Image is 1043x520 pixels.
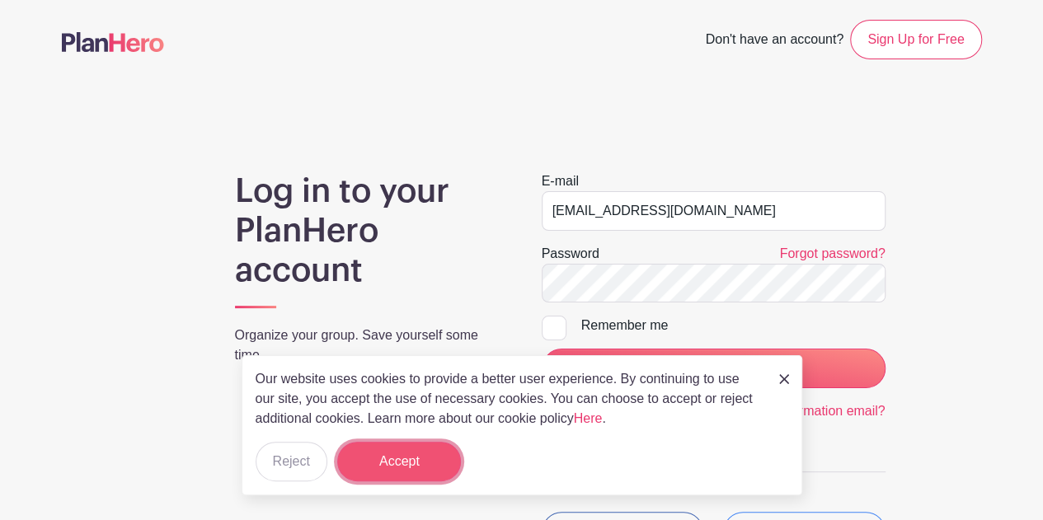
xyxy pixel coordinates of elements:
[705,23,843,59] span: Don't have an account?
[850,20,981,59] a: Sign Up for Free
[235,326,502,365] p: Organize your group. Save yourself some time.
[542,349,886,388] input: LOG IN
[581,316,886,335] div: Remember me
[779,374,789,384] img: close_button-5f87c8562297e5c2d7936805f587ecaba9071eb48480494691a3f1689db116b3.svg
[688,404,886,418] a: Didn't receive confirmation email?
[542,191,886,231] input: e.g. julie@eventco.com
[542,171,579,191] label: E-mail
[542,244,599,264] label: Password
[256,442,327,481] button: Reject
[574,411,603,425] a: Here
[779,246,885,260] a: Forgot password?
[256,369,762,429] p: Our website uses cookies to provide a better user experience. By continuing to use our site, you ...
[62,32,164,52] img: logo-507f7623f17ff9eddc593b1ce0a138ce2505c220e1c5a4e2b4648c50719b7d32.svg
[337,442,461,481] button: Accept
[235,171,502,290] h1: Log in to your PlanHero account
